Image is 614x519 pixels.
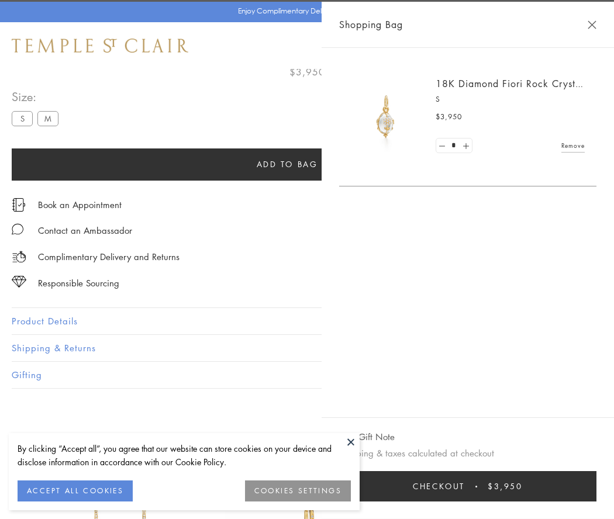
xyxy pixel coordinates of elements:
img: P51889-E11FIORI [351,82,421,152]
button: ACCEPT ALL COOKIES [18,480,133,501]
label: S [12,111,33,126]
button: Add to bag [12,148,563,181]
a: Set quantity to 0 [436,139,448,153]
label: M [37,111,58,126]
img: MessageIcon-01_2.svg [12,223,23,235]
p: Shipping & taxes calculated at checkout [339,446,596,461]
img: icon_appointment.svg [12,198,26,212]
span: $3,950 [289,64,325,79]
span: Shopping Bag [339,17,403,32]
img: icon_sourcing.svg [12,276,26,288]
p: S [436,94,585,105]
button: Checkout $3,950 [339,471,596,501]
span: Size: [12,87,63,106]
h3: You May Also Like [29,430,585,449]
button: Add Gift Note [339,430,395,444]
button: Shipping & Returns [12,335,602,361]
button: COOKIES SETTINGS [245,480,351,501]
img: Temple St. Clair [12,39,188,53]
span: Add to bag [257,158,318,171]
a: Set quantity to 2 [460,139,471,153]
button: Gifting [12,362,602,388]
span: Checkout [413,480,465,493]
div: Contact an Ambassador [38,223,132,238]
p: Complimentary Delivery and Returns [38,250,180,264]
img: icon_delivery.svg [12,250,26,264]
button: Close Shopping Bag [588,20,596,29]
span: $3,950 [436,111,462,123]
a: Remove [561,139,585,152]
p: Enjoy Complimentary Delivery & Returns [238,5,371,17]
button: Product Details [12,308,602,334]
span: $3,950 [488,480,523,493]
a: Book an Appointment [38,198,122,211]
div: By clicking “Accept all”, you agree that our website can store cookies on your device and disclos... [18,442,351,469]
div: Responsible Sourcing [38,276,119,290]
